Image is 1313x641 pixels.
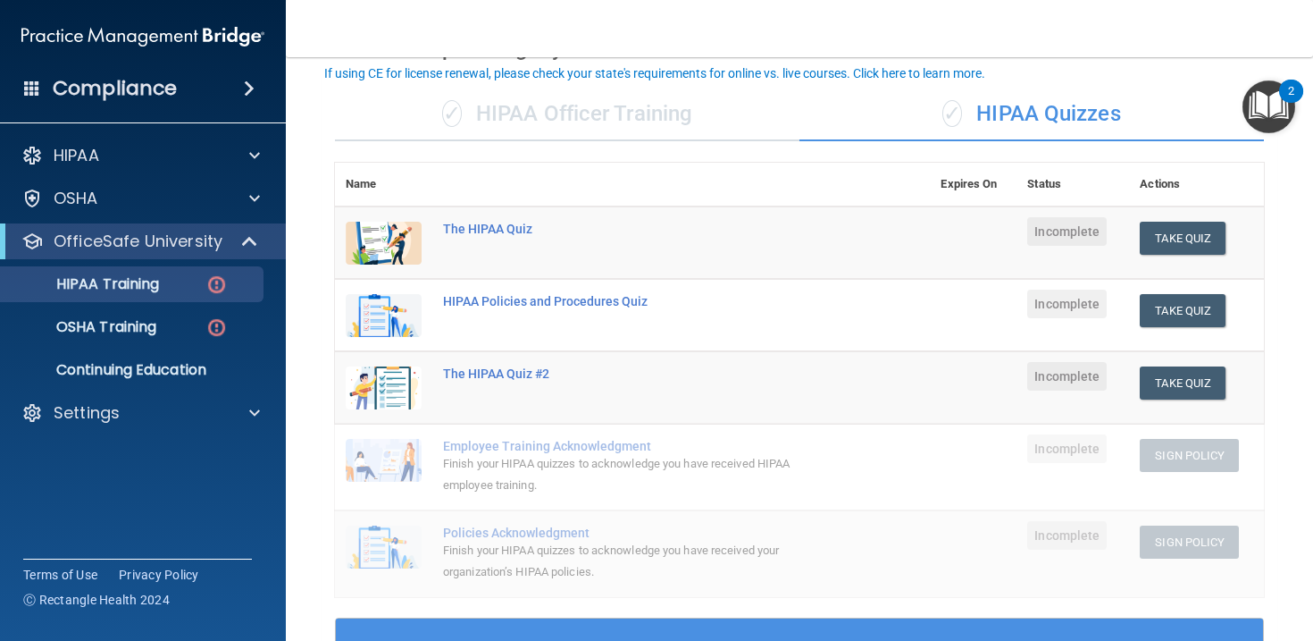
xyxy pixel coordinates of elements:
[23,566,97,584] a: Terms of Use
[1027,362,1107,391] span: Incomplete
[443,294,840,308] div: HIPAA Policies and Procedures Quiz
[1140,439,1239,472] button: Sign Policy
[12,318,156,336] p: OSHA Training
[23,591,170,609] span: Ⓒ Rectangle Health 2024
[1140,222,1225,255] button: Take Quiz
[21,19,264,55] img: PMB logo
[53,76,177,101] h4: Compliance
[322,64,988,82] button: If using CE for license renewal, please check your state's requirements for online vs. live cours...
[21,231,259,252] a: OfficeSafe University
[1027,217,1107,246] span: Incomplete
[799,88,1264,141] div: HIPAA Quizzes
[54,188,98,209] p: OSHA
[54,402,120,424] p: Settings
[205,316,228,339] img: danger-circle.6113f641.png
[930,163,1016,207] th: Expires On
[21,145,260,166] a: HIPAA
[335,88,799,141] div: HIPAA Officer Training
[443,453,840,496] div: Finish your HIPAA quizzes to acknowledge you have received HIPAA employee training.
[12,361,255,379] p: Continuing Education
[443,526,840,540] div: Policies Acknowledgment
[443,540,840,583] div: Finish your HIPAA quizzes to acknowledge you have received your organization’s HIPAA policies.
[1027,434,1107,463] span: Incomplete
[443,439,840,453] div: Employee Training Acknowledgment
[12,275,159,293] p: HIPAA Training
[1242,80,1295,133] button: Open Resource Center, 2 new notifications
[1140,526,1239,559] button: Sign Policy
[1016,163,1129,207] th: Status
[1140,367,1225,400] button: Take Quiz
[1129,163,1264,207] th: Actions
[442,100,462,127] span: ✓
[1140,294,1225,327] button: Take Quiz
[1027,290,1107,318] span: Incomplete
[942,100,962,127] span: ✓
[54,145,99,166] p: HIPAA
[21,188,260,209] a: OSHA
[1288,91,1294,114] div: 2
[205,274,228,296] img: danger-circle.6113f641.png
[324,67,985,80] div: If using CE for license renewal, please check your state's requirements for online vs. live cours...
[443,367,840,381] div: The HIPAA Quiz #2
[335,163,432,207] th: Name
[443,222,840,236] div: The HIPAA Quiz
[1027,521,1107,550] span: Incomplete
[21,402,260,424] a: Settings
[119,566,199,584] a: Privacy Policy
[54,231,222,252] p: OfficeSafe University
